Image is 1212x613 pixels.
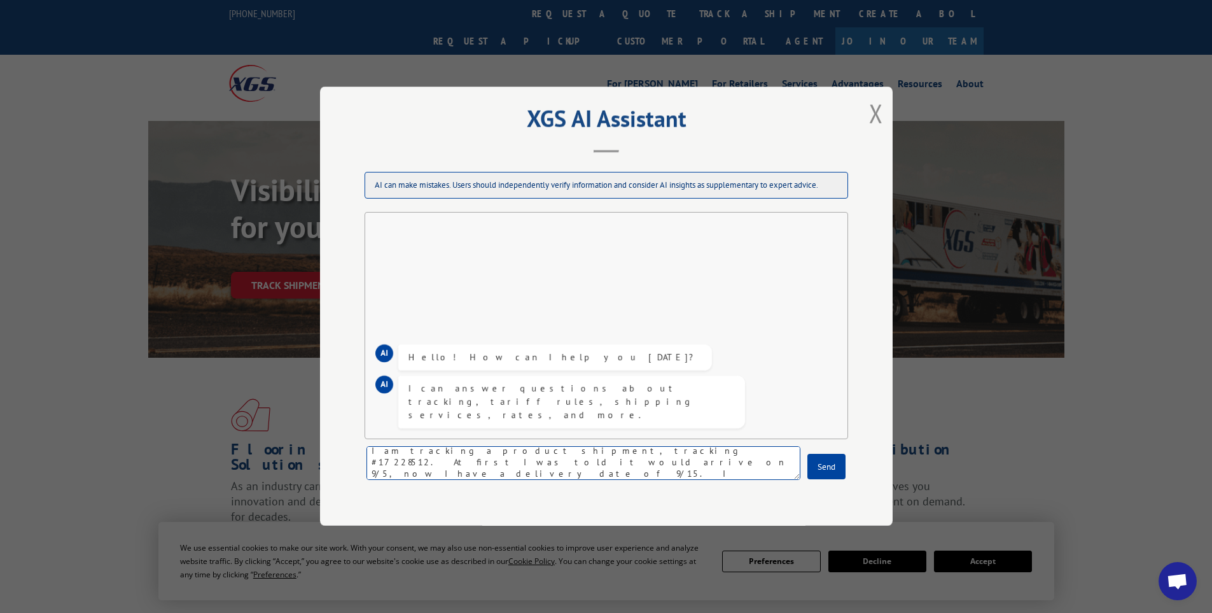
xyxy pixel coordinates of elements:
a: Open chat [1159,562,1197,600]
button: Send [807,454,846,480]
div: AI [375,376,393,394]
div: AI [375,345,393,363]
div: Hello! How can I help you [DATE]? [408,351,702,365]
div: AI can make mistakes. Users should independently verify information and consider AI insights as s... [365,173,848,199]
button: Close modal [869,96,883,130]
div: I can answer questions about tracking, tariff rules, shipping services, rates, and more. [408,383,735,423]
textarea: I am tracking a product shipment, tracking #17228512. At first I was told it would arrive on 9/5,... [366,447,800,481]
h2: XGS AI Assistant [352,109,861,134]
